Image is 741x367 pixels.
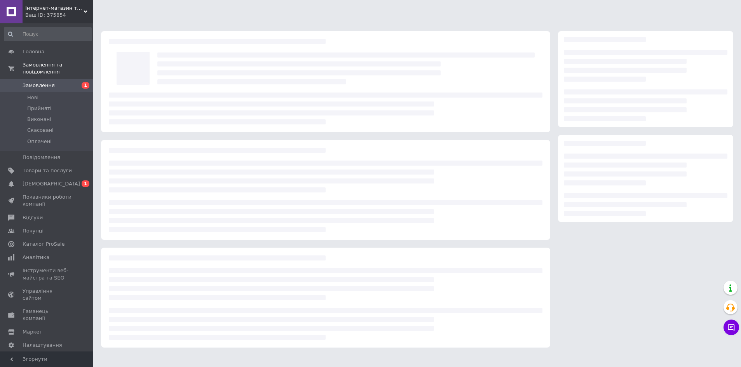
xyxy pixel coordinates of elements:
span: Скасовані [27,127,54,134]
span: Інструменти веб-майстра та SEO [23,267,72,281]
input: Пошук [4,27,92,41]
span: 1 [82,180,89,187]
span: Оплачені [27,138,52,145]
span: [DEMOGRAPHIC_DATA] [23,180,80,187]
span: Інтернет-магазин товарів для фермерського та домашнього господарства "Домашня сім'я" [25,5,84,12]
span: Показники роботи компанії [23,194,72,208]
span: Відгуки [23,214,43,221]
span: Виконані [27,116,51,123]
span: Покупці [23,227,44,234]
span: Повідомлення [23,154,60,161]
span: Прийняті [27,105,51,112]
button: Чат з покупцем [724,320,739,335]
span: Гаманець компанії [23,308,72,322]
span: Нові [27,94,38,101]
div: Ваш ID: 375854 [25,12,93,19]
span: Налаштування [23,342,62,349]
span: Управління сайтом [23,288,72,302]
span: Головна [23,48,44,55]
span: Аналітика [23,254,49,261]
span: Товари та послуги [23,167,72,174]
span: Каталог ProSale [23,241,65,248]
span: Замовлення та повідомлення [23,61,93,75]
span: 1 [82,82,89,89]
span: Замовлення [23,82,55,89]
span: Маркет [23,329,42,336]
